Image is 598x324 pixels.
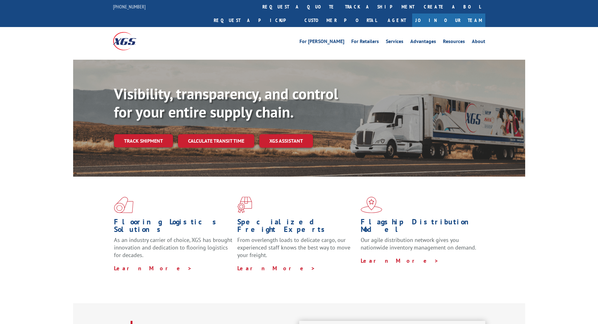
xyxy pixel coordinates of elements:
img: xgs-icon-total-supply-chain-intelligence-red [114,197,133,213]
span: Our agile distribution network gives you nationwide inventory management on demand. [361,236,476,251]
p: From overlength loads to delicate cargo, our experienced staff knows the best way to move your fr... [237,236,356,264]
a: Services [386,39,403,46]
a: Learn More > [361,257,439,264]
a: Request a pickup [209,14,300,27]
a: Agent [381,14,412,27]
a: Calculate transit time [178,134,254,148]
span: As an industry carrier of choice, XGS has brought innovation and dedication to flooring logistics... [114,236,232,259]
a: For [PERSON_NAME] [299,39,344,46]
a: Resources [443,39,465,46]
b: Visibility, transparency, and control for your entire supply chain. [114,84,338,122]
a: Track shipment [114,134,173,147]
a: Learn More > [237,265,315,272]
a: [PHONE_NUMBER] [113,3,146,10]
img: xgs-icon-flagship-distribution-model-red [361,197,382,213]
a: About [472,39,485,46]
h1: Flooring Logistics Solutions [114,218,233,236]
a: XGS ASSISTANT [259,134,313,148]
h1: Flagship Distribution Model [361,218,479,236]
a: Learn More > [114,265,192,272]
h1: Specialized Freight Experts [237,218,356,236]
a: For Retailers [351,39,379,46]
img: xgs-icon-focused-on-flooring-red [237,197,252,213]
a: Advantages [410,39,436,46]
a: Customer Portal [300,14,381,27]
a: Join Our Team [412,14,485,27]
